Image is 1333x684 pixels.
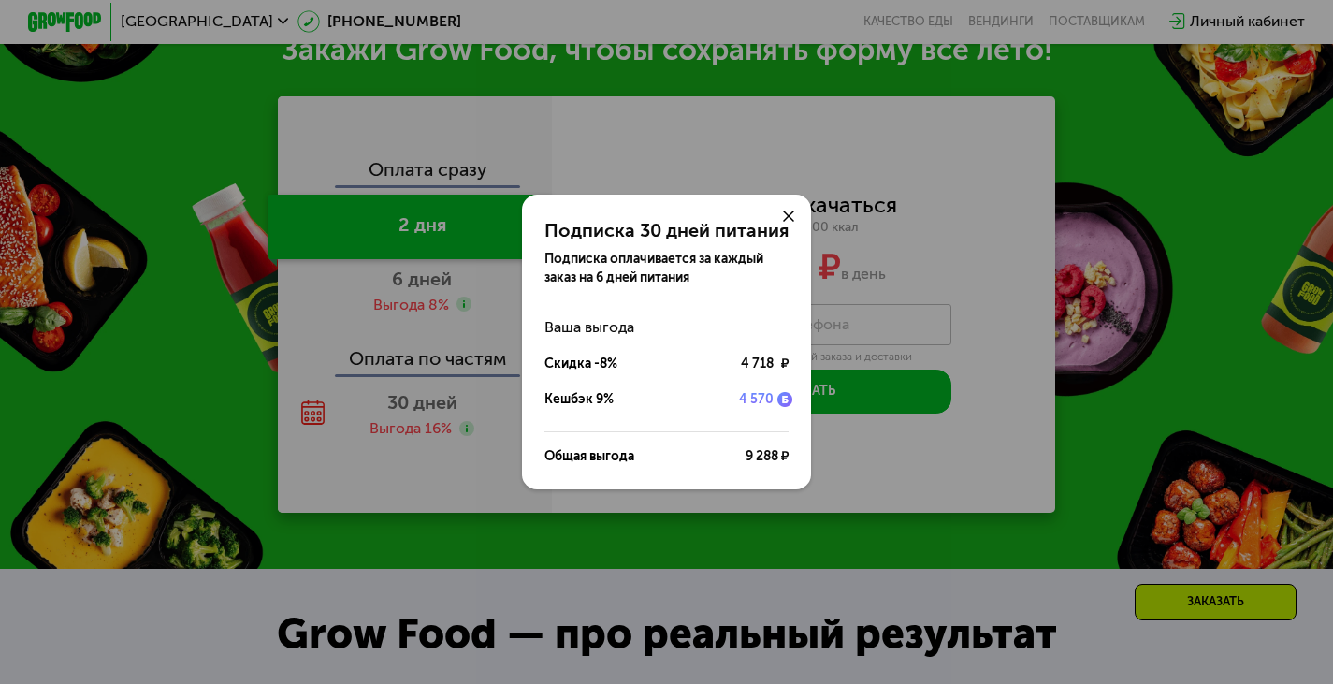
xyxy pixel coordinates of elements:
div: Общая выгода [544,447,634,466]
div: 4 718 [741,355,789,373]
div: 4 570 [739,390,774,409]
div: Кешбэк 9% [544,390,614,409]
div: Подписка 30 дней питания [544,220,789,242]
div: 9 288 ₽ [746,447,789,466]
div: Ваша выгода [544,309,789,346]
span: ₽ [781,355,789,373]
img: 6xeK+bnrLZRvzRLey9cVV0aawxAWkhVmW4SzEOizXnv0wjBB+vEVbWRv4Gmd1xEAAAAASUVORK5CYII= [777,392,792,407]
div: Подписка оплачивается за каждый заказ на 6 дней питания [544,250,789,287]
div: Скидка -8% [544,355,617,373]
